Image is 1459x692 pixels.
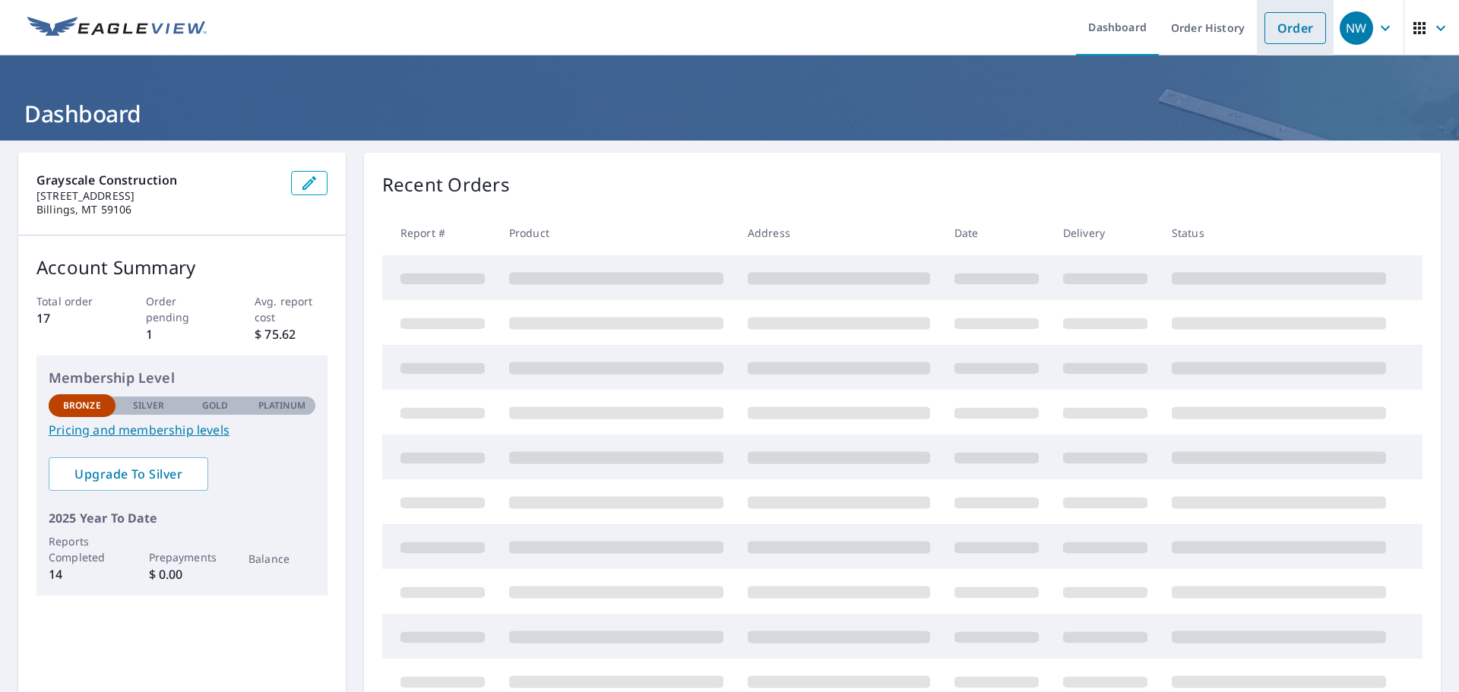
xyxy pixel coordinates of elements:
[36,254,328,281] p: Account Summary
[382,171,510,198] p: Recent Orders
[149,549,216,565] p: Prepayments
[255,293,328,325] p: Avg. report cost
[1340,11,1373,45] div: NW
[1160,210,1398,255] th: Status
[497,210,736,255] th: Product
[133,399,165,412] p: Silver
[146,325,219,343] p: 1
[36,189,279,203] p: [STREET_ADDRESS]
[18,98,1441,129] h1: Dashboard
[736,210,942,255] th: Address
[258,399,306,412] p: Platinum
[382,210,497,255] th: Report #
[248,551,315,567] p: Balance
[49,565,116,583] p: 14
[27,17,207,39] img: EV Logo
[255,325,328,343] p: $ 75.62
[36,293,109,309] p: Total order
[49,421,315,439] a: Pricing and membership levels
[149,565,216,583] p: $ 0.00
[36,309,109,327] p: 17
[36,171,279,189] p: Grayscale Construction
[49,368,315,388] p: Membership Level
[1051,210,1160,255] th: Delivery
[63,399,101,412] p: Bronze
[146,293,219,325] p: Order pending
[49,533,116,565] p: Reports Completed
[202,399,228,412] p: Gold
[49,457,208,491] a: Upgrade To Silver
[36,203,279,216] p: Billings, MT 59106
[49,509,315,527] p: 2025 Year To Date
[1264,12,1326,44] a: Order
[942,210,1051,255] th: Date
[61,466,196,482] span: Upgrade To Silver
